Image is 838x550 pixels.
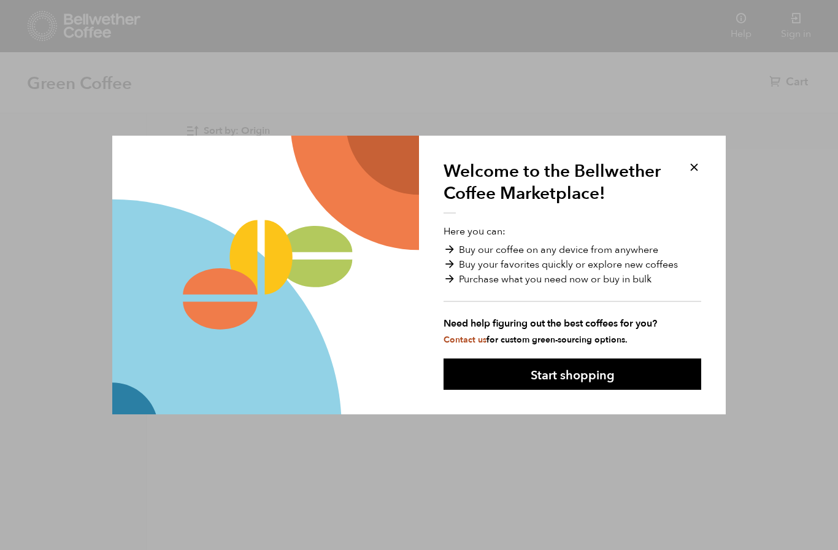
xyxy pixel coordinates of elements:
[444,334,486,346] a: Contact us
[444,316,701,331] strong: Need help figuring out the best coffees for you?
[444,160,671,214] h1: Welcome to the Bellwether Coffee Marketplace!
[444,358,701,390] button: Start shopping
[444,242,701,257] li: Buy our coffee on any device from anywhere
[444,224,701,346] p: Here you can:
[444,257,701,272] li: Buy your favorites quickly or explore new coffees
[444,272,701,287] li: Purchase what you need now or buy in bulk
[444,334,628,346] small: for custom green-sourcing options.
